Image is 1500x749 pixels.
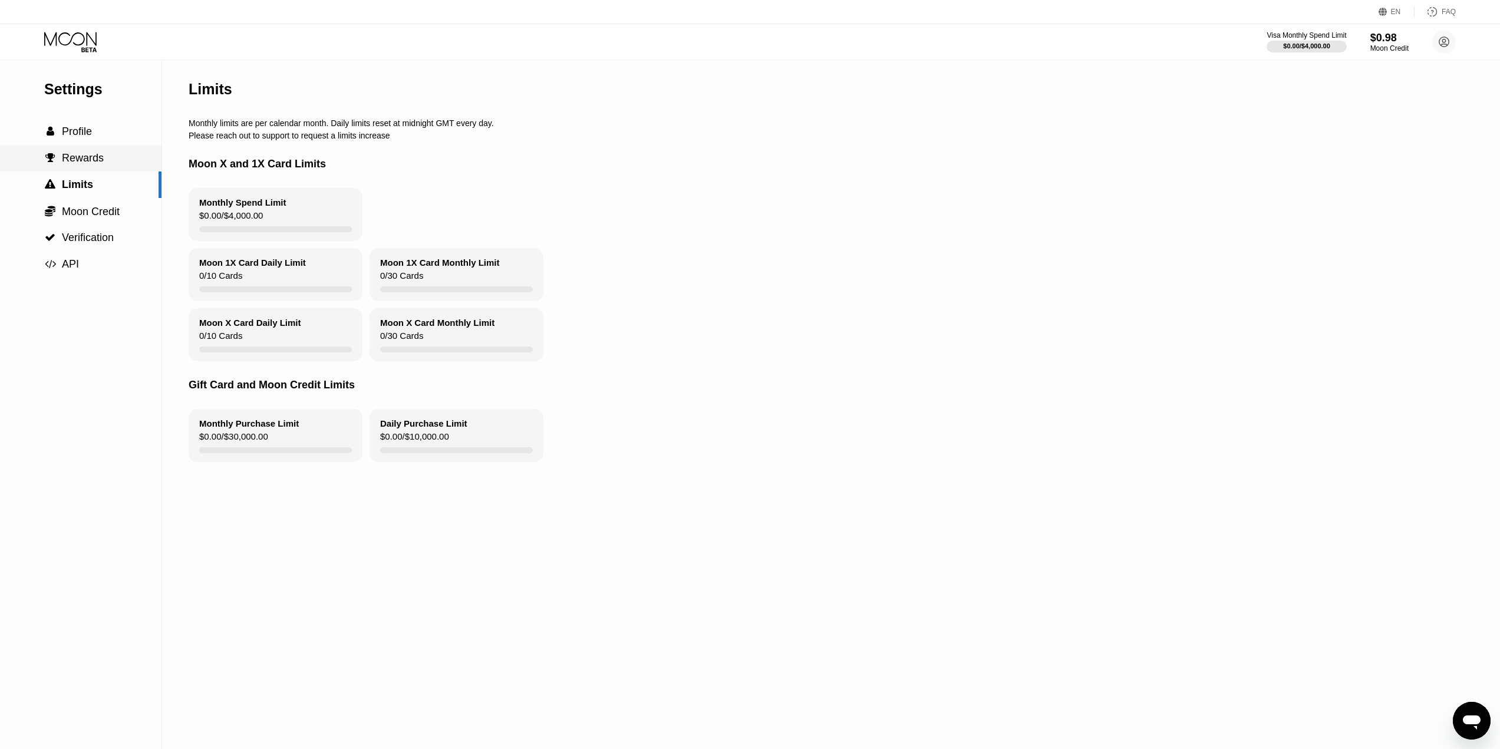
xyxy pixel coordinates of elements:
[189,140,1389,188] div: Moon X and 1X Card Limits
[44,232,56,243] div: 
[380,331,423,347] div: 0 / 30 Cards
[1370,32,1409,44] div: $0.98
[1370,44,1409,52] div: Moon Credit
[47,126,54,137] span: 
[62,206,120,217] span: Moon Credit
[1267,31,1346,39] div: Visa Monthly Spend Limit
[62,179,93,190] span: Limits
[199,318,301,328] div: Moon X Card Daily Limit
[1267,31,1346,52] div: Visa Monthly Spend Limit$0.00/$4,000.00
[199,210,263,226] div: $0.00 / $4,000.00
[199,270,242,286] div: 0 / 10 Cards
[380,258,500,268] div: Moon 1X Card Monthly Limit
[199,331,242,347] div: 0 / 10 Cards
[189,81,232,98] div: Limits
[62,126,92,137] span: Profile
[1379,6,1415,18] div: EN
[189,118,1389,128] div: Monthly limits are per calendar month. Daily limits reset at midnight GMT every day.
[44,126,56,137] div: 
[199,418,299,428] div: Monthly Purchase Limit
[1283,42,1330,50] div: $0.00 / $4,000.00
[189,131,1389,140] div: Please reach out to support to request a limits increase
[380,418,467,428] div: Daily Purchase Limit
[44,153,56,163] div: 
[1453,702,1491,740] iframe: Button to launch messaging window
[44,259,56,269] div: 
[45,153,55,163] span: 
[62,152,104,164] span: Rewards
[45,179,55,190] span: 
[189,361,1389,409] div: Gift Card and Moon Credit Limits
[199,197,286,207] div: Monthly Spend Limit
[45,259,56,269] span: 
[44,81,161,98] div: Settings
[199,431,268,447] div: $0.00 / $30,000.00
[1442,8,1456,16] div: FAQ
[45,205,55,217] span: 
[45,232,55,243] span: 
[44,205,56,217] div: 
[199,258,306,268] div: Moon 1X Card Daily Limit
[62,258,79,270] span: API
[380,270,423,286] div: 0 / 30 Cards
[1370,32,1409,52] div: $0.98Moon Credit
[380,431,449,447] div: $0.00 / $10,000.00
[44,179,56,190] div: 
[62,232,114,243] span: Verification
[1391,8,1401,16] div: EN
[1415,6,1456,18] div: FAQ
[380,318,494,328] div: Moon X Card Monthly Limit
